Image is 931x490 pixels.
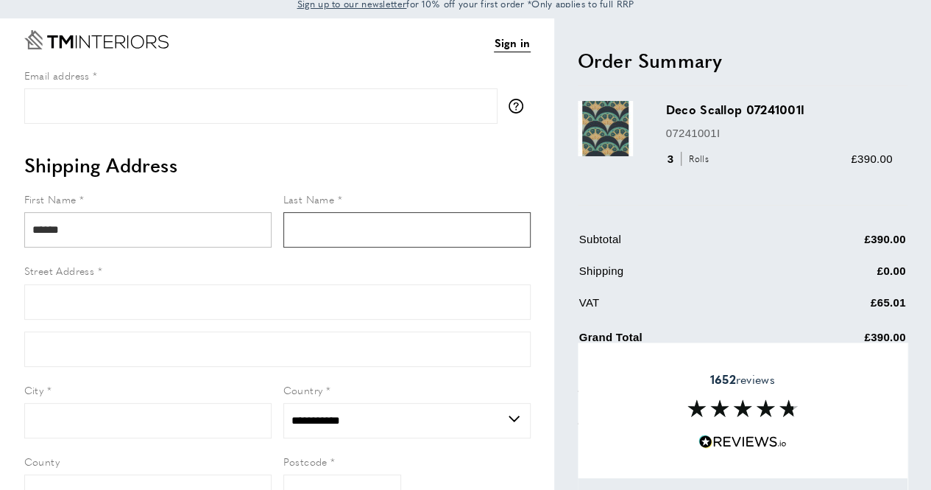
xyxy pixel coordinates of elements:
span: First Name [24,192,77,206]
img: Reviews.io 5 stars [698,435,787,449]
span: Email address [24,68,90,83]
td: Shipping [579,262,776,291]
div: 3 [666,150,714,168]
button: More information [509,99,531,113]
td: £390.00 [777,326,906,357]
td: VAT [579,294,776,323]
span: Postcode [283,454,328,469]
span: Street Address [24,263,95,278]
td: £390.00 [777,231,906,259]
h2: Order Summary [578,47,907,74]
img: Reviews section [687,399,798,417]
span: City [24,382,44,397]
td: £0.00 [777,262,906,291]
a: Sign in [494,34,530,52]
p: 07241001I [666,125,893,142]
h3: Deco Scallop 07241001I [666,101,893,118]
span: County [24,454,60,469]
td: £65.01 [777,294,906,323]
span: Last Name [283,192,335,206]
span: Rolls [681,152,712,166]
span: reviews [709,372,774,387]
span: Country [283,382,323,397]
strong: 1652 [709,371,735,388]
h2: Shipping Address [24,152,531,178]
td: Subtotal [579,231,776,259]
td: Grand Total [579,326,776,357]
img: Deco Scallop 07241001I [578,101,633,156]
span: £390.00 [851,153,892,165]
a: Go to Home page [24,30,169,49]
